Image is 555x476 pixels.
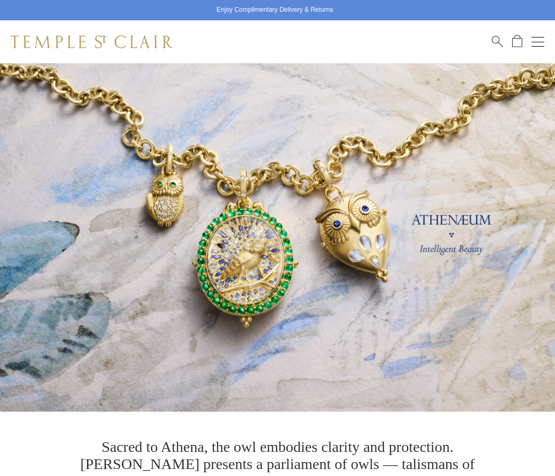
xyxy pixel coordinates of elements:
button: Open navigation [531,35,544,48]
a: Search [492,35,503,48]
a: Open Shopping Bag [512,35,522,48]
img: Temple St. Clair [11,35,173,48]
p: Enjoy Complimentary Delivery & Returns [217,5,333,16]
